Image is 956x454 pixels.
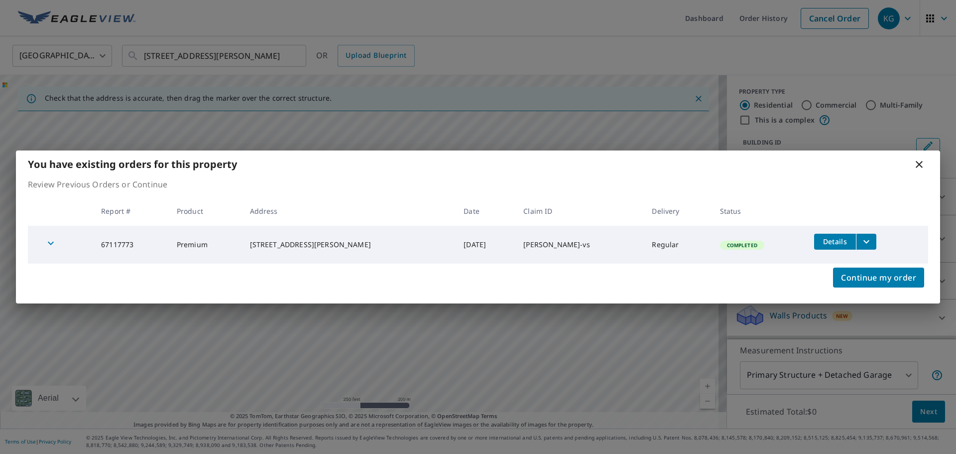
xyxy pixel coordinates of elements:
[169,196,242,226] th: Product
[169,226,242,264] td: Premium
[515,226,644,264] td: [PERSON_NAME]-vs
[644,226,712,264] td: Regular
[833,268,924,288] button: Continue my order
[814,234,856,250] button: detailsBtn-67117773
[250,240,448,250] div: [STREET_ADDRESS][PERSON_NAME]
[644,196,712,226] th: Delivery
[93,226,169,264] td: 67117773
[820,237,850,246] span: Details
[93,196,169,226] th: Report #
[242,196,456,226] th: Address
[456,226,515,264] td: [DATE]
[28,157,237,171] b: You have existing orders for this property
[856,234,876,250] button: filesDropdownBtn-67117773
[712,196,806,226] th: Status
[456,196,515,226] th: Date
[28,178,928,190] p: Review Previous Orders or Continue
[841,271,916,285] span: Continue my order
[515,196,644,226] th: Claim ID
[721,242,763,249] span: Completed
